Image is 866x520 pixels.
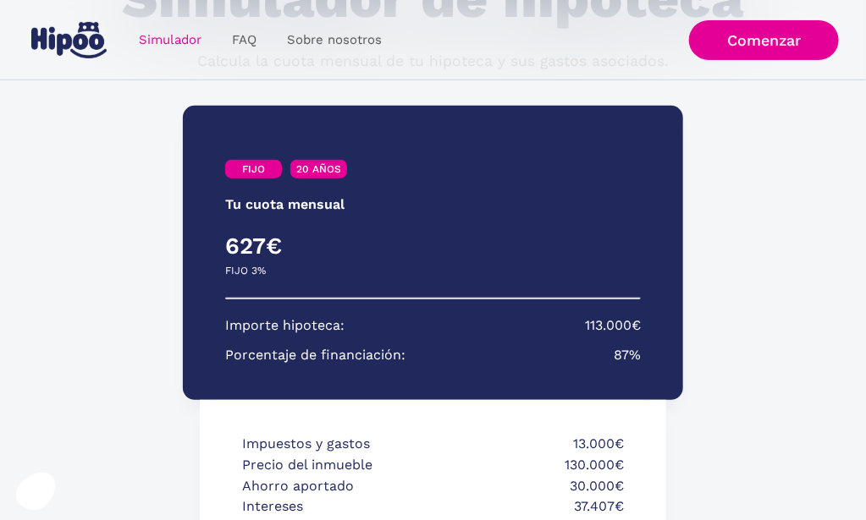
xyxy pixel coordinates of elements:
[225,260,266,282] p: FIJO 3%
[272,24,397,57] a: Sobre nosotros
[242,455,428,476] p: Precio del inmueble
[438,476,624,497] p: 30.000€
[689,20,839,60] a: Comenzar
[438,496,624,517] p: 37.407€
[585,315,641,337] p: 113.000€
[614,345,641,366] p: 87%
[438,455,624,476] p: 130.000€
[217,24,272,57] a: FAQ
[290,160,347,178] a: 20 AÑOS
[225,160,282,178] a: FIJO
[27,15,110,65] a: home
[225,345,405,366] p: Porcentaje de financiación:
[225,194,345,216] p: Tu cuota mensual
[124,24,217,57] a: Simulador
[242,496,428,517] p: Intereses
[225,232,433,260] h4: 627€
[225,315,345,337] p: Importe hipoteca:
[438,434,624,455] p: 13.000€
[242,434,428,455] p: Impuestos y gastos
[242,476,428,497] p: Ahorro aportado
